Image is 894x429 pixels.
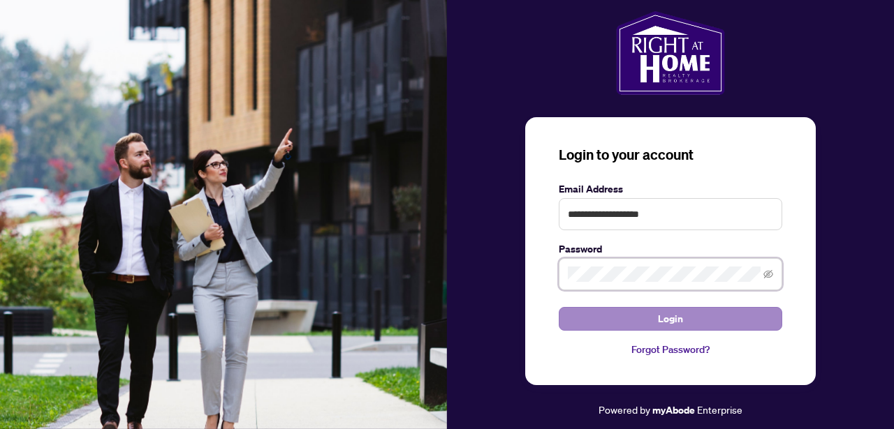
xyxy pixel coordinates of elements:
span: eye-invisible [763,269,773,279]
img: ma-logo [616,11,724,95]
span: Enterprise [697,403,742,416]
span: Powered by [599,403,650,416]
h3: Login to your account [559,145,782,165]
label: Password [559,241,782,257]
span: Login [658,308,683,330]
a: myAbode [652,402,695,418]
button: Login [559,307,782,331]
label: Email Address [559,181,782,197]
a: Forgot Password? [559,342,782,357]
